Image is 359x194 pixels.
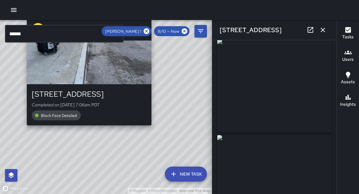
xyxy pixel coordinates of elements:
button: Assets [337,67,359,90]
h6: Tasks [342,34,354,41]
span: Block Face Detailed [37,113,81,118]
button: Insights [337,90,359,112]
button: Tasks [337,22,359,45]
h6: [STREET_ADDRESS] [220,25,282,35]
button: New Task [165,167,207,182]
p: Completed on [DATE] 7:06am PDT [32,102,146,108]
div: 9/10 — Now [154,26,189,36]
h6: Insights [340,101,356,108]
span: [PERSON_NAME] 1 [102,29,145,34]
h6: Assets [341,79,355,85]
div: [PERSON_NAME] 1 [102,26,151,36]
button: Filters [194,25,207,37]
img: request_images%2F42fa3910-8e53-11f0-9243-533073dd1ccb [217,39,332,133]
button: Users [337,45,359,67]
div: [STREET_ADDRESS] [32,89,146,99]
h6: Users [342,56,354,63]
span: 9/10 — Now [154,29,183,34]
button: M1[PERSON_NAME] 1[STREET_ADDRESS]Completed on [DATE] 7:06am PDTBlock Face Detailed [27,18,151,125]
